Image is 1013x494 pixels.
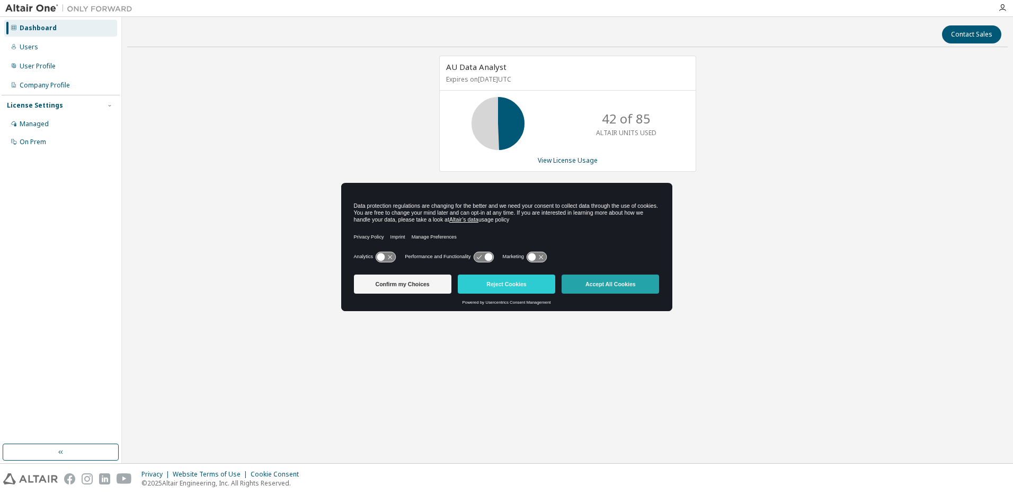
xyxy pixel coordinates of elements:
[5,3,138,14] img: Altair One
[20,81,70,90] div: Company Profile
[64,473,75,484] img: facebook.svg
[20,138,46,146] div: On Prem
[251,470,305,479] div: Cookie Consent
[20,120,49,128] div: Managed
[446,61,506,72] span: AU Data Analyst
[596,128,656,137] p: ALTAIR UNITS USED
[82,473,93,484] img: instagram.svg
[942,25,1001,43] button: Contact Sales
[7,101,63,110] div: License Settings
[99,473,110,484] img: linkedin.svg
[538,156,598,165] a: View License Usage
[173,470,251,479] div: Website Terms of Use
[20,43,38,51] div: Users
[141,479,305,488] p: © 2025 Altair Engineering, Inc. All Rights Reserved.
[602,110,651,128] p: 42 of 85
[117,473,132,484] img: youtube.svg
[141,470,173,479] div: Privacy
[20,62,56,70] div: User Profile
[446,75,687,84] p: Expires on [DATE] UTC
[3,473,58,484] img: altair_logo.svg
[20,24,57,32] div: Dashboard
